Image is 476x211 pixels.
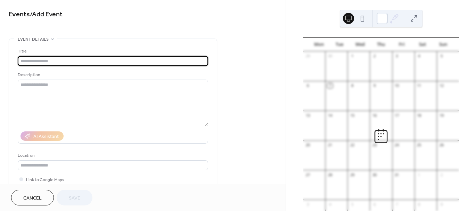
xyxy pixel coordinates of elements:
[439,83,444,88] div: 12
[30,8,63,21] span: / Add Event
[372,54,377,59] div: 2
[439,113,444,118] div: 19
[439,143,444,148] div: 26
[439,54,444,59] div: 5
[305,143,310,148] div: 20
[371,38,392,51] div: Thu
[394,143,400,148] div: 24
[9,8,30,21] a: Events
[372,143,377,148] div: 23
[350,83,355,88] div: 8
[305,202,310,207] div: 3
[327,143,333,148] div: 21
[327,172,333,177] div: 28
[372,202,377,207] div: 6
[327,83,333,88] div: 7
[439,172,444,177] div: 2
[372,113,377,118] div: 16
[417,143,422,148] div: 25
[305,54,310,59] div: 29
[394,54,400,59] div: 3
[350,172,355,177] div: 29
[412,38,433,51] div: Sat
[394,83,400,88] div: 10
[18,152,207,159] div: Location
[433,38,453,51] div: Sun
[417,202,422,207] div: 8
[350,54,355,59] div: 1
[305,83,310,88] div: 6
[350,202,355,207] div: 5
[309,38,329,51] div: Mon
[350,113,355,118] div: 15
[305,172,310,177] div: 27
[394,113,400,118] div: 17
[417,113,422,118] div: 18
[26,176,64,184] span: Link to Google Maps
[372,83,377,88] div: 9
[329,38,350,51] div: Tue
[327,202,333,207] div: 4
[439,202,444,207] div: 9
[18,71,207,79] div: Description
[305,113,310,118] div: 13
[417,54,422,59] div: 4
[11,190,54,205] button: Cancel
[394,172,400,177] div: 31
[417,172,422,177] div: 1
[327,113,333,118] div: 14
[350,38,371,51] div: Wed
[417,83,422,88] div: 11
[372,172,377,177] div: 30
[18,48,207,55] div: Title
[23,195,42,202] span: Cancel
[350,143,355,148] div: 22
[394,202,400,207] div: 7
[327,54,333,59] div: 30
[391,38,412,51] div: Fri
[18,36,49,43] span: Event details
